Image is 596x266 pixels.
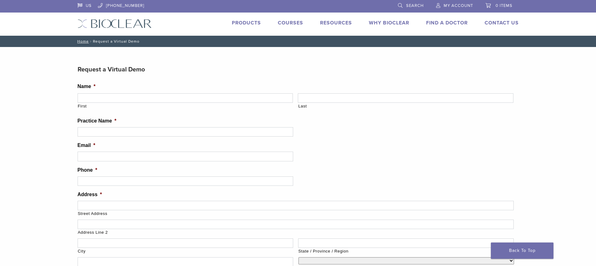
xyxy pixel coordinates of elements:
label: First [78,103,293,109]
nav: Request a Virtual Demo [73,36,523,47]
a: Find A Doctor [426,20,468,26]
label: Practice Name [78,118,117,124]
span: Search [406,3,424,8]
label: Last [298,103,513,109]
a: Products [232,20,261,26]
label: Address Line 2 [78,229,514,236]
label: Name [78,83,96,90]
label: Email [78,142,95,149]
label: State / Province / Region [298,248,514,254]
a: Home [75,39,89,44]
span: 0 items [496,3,512,8]
a: Contact Us [485,20,519,26]
h3: Request a Virtual Demo [78,62,519,77]
label: Phone [78,167,97,174]
a: Why Bioclear [369,20,409,26]
img: Bioclear [78,19,152,28]
label: Street Address [78,211,514,217]
label: Address [78,191,102,198]
a: Resources [320,20,352,26]
a: Back To Top [491,243,553,259]
span: My Account [444,3,473,8]
a: Courses [278,20,303,26]
label: City [78,248,293,254]
span: / [89,40,93,43]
